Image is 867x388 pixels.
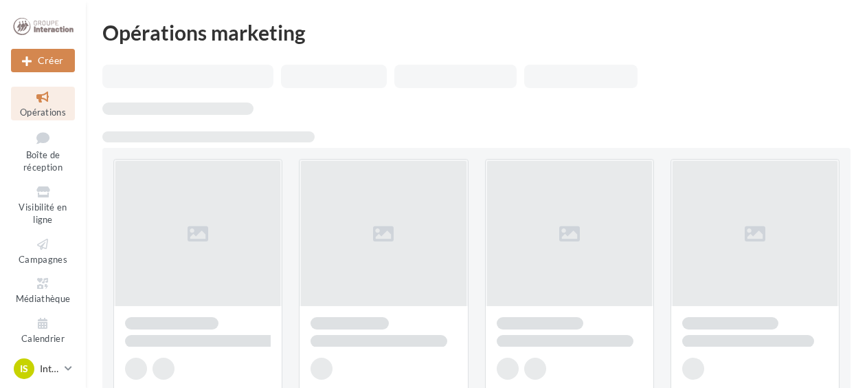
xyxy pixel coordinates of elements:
span: Calendrier [21,333,65,344]
p: Interaction ST ETIENNE [40,362,59,376]
a: Opérations [11,87,75,120]
span: Boîte de réception [23,149,63,173]
span: Visibilité en ligne [19,202,67,226]
a: Médiathèque [11,273,75,307]
span: Opérations [20,107,66,118]
div: Opérations marketing [102,22,851,43]
a: IS Interaction ST ETIENNE [11,356,75,382]
span: Médiathèque [16,293,71,304]
div: Nouvelle campagne [11,49,75,72]
a: Calendrier [11,313,75,347]
span: IS [20,362,28,376]
a: Visibilité en ligne [11,182,75,228]
a: Campagnes [11,234,75,268]
button: Créer [11,49,75,72]
a: Boîte de réception [11,126,75,176]
span: Campagnes [19,254,67,265]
